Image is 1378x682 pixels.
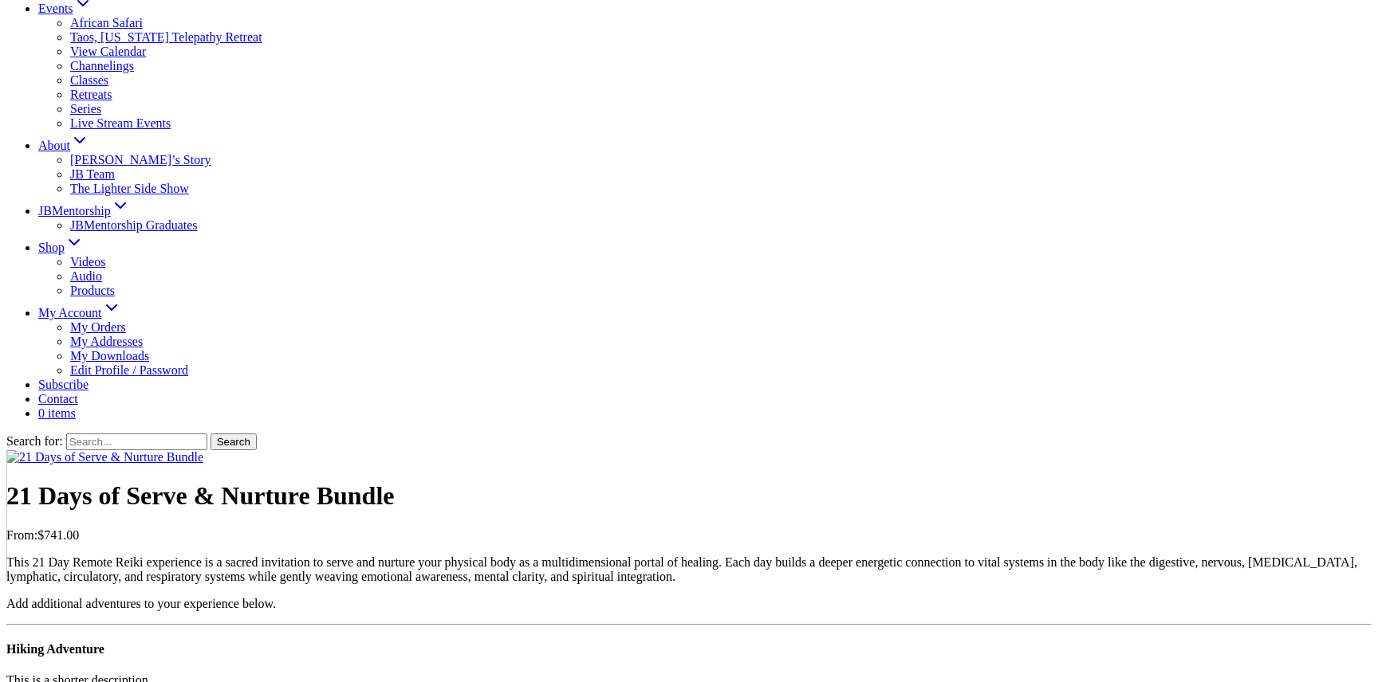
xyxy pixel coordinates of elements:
[70,363,188,377] a: Edit Profile / Password
[70,59,134,73] a: Channelings
[38,406,76,420] a: Cart0 items
[70,349,149,363] a: My Downloads
[70,335,143,348] a: My Addresses
[70,73,108,87] a: Classes
[38,392,78,406] a: Contact
[70,284,115,297] a: Products
[6,434,63,448] label: Search for:
[70,102,101,116] a: Series
[70,30,262,44] a: Taos, [US_STATE] Telepathy Retreat
[38,306,121,319] a: My Account
[38,204,130,218] a: JBMentorship
[38,406,76,420] span: 0 items
[70,269,102,283] a: Audio
[38,2,93,15] a: Events
[70,88,112,101] a: Retreats
[70,182,189,195] a: The Lighter Side Show
[38,241,84,254] a: Shop
[70,116,171,130] a: Live Stream Events
[38,378,89,391] a: Subscribe
[70,218,198,232] a: JBMentorship Graduates
[70,320,126,334] a: My Orders
[66,433,207,450] input: Search...
[70,45,146,58] a: View Calendar
[6,597,1372,611] p: Add additional adventures to your experience below.
[70,167,115,181] a: JB Team
[38,139,89,152] a: About
[211,433,257,450] button: Search
[70,16,143,29] a: African Safari
[70,153,211,167] a: [PERSON_NAME]’s Story
[70,255,105,268] a: Videos
[6,642,104,656] span: Hiking Adventure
